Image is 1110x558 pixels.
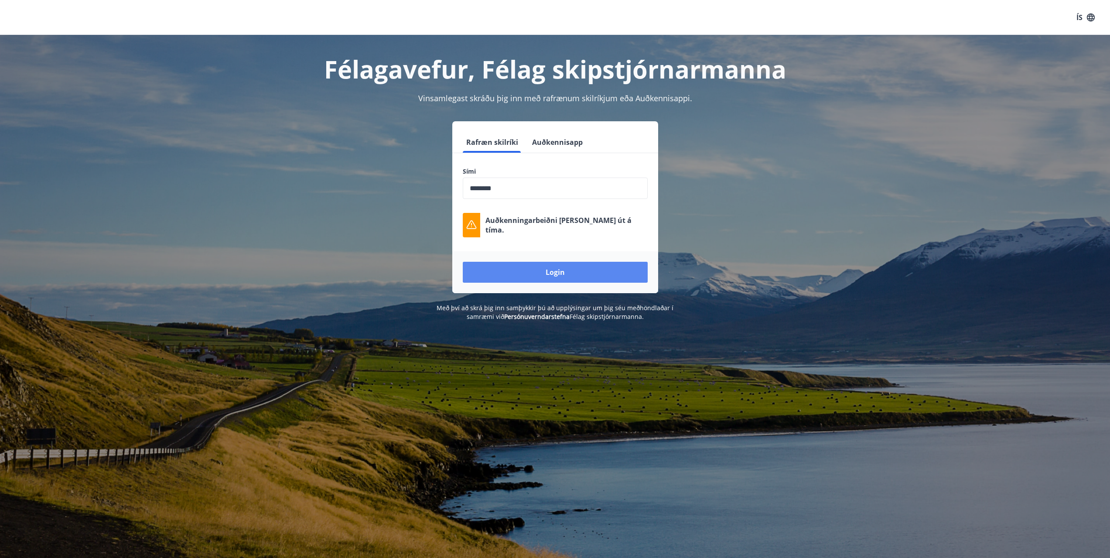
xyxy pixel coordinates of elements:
[485,216,648,235] p: Auðkenningarbeiðni [PERSON_NAME] út á tíma.
[463,262,648,283] button: Login
[463,167,648,176] label: Sími
[418,93,692,103] span: Vinsamlegast skráðu þig inn með rafrænum skilríkjum eða Auðkennisappi.
[437,304,673,321] span: Með því að skrá þig inn samþykkir þú að upplýsingar um þig séu meðhöndlaðar í samræmi við Félag s...
[463,132,522,153] button: Rafræn skilríki
[529,132,586,153] button: Auðkennisapp
[504,312,570,321] a: Persónuverndarstefna
[1072,10,1100,25] button: ÍS
[252,52,859,86] h1: Félagavefur, Félag skipstjórnarmanna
